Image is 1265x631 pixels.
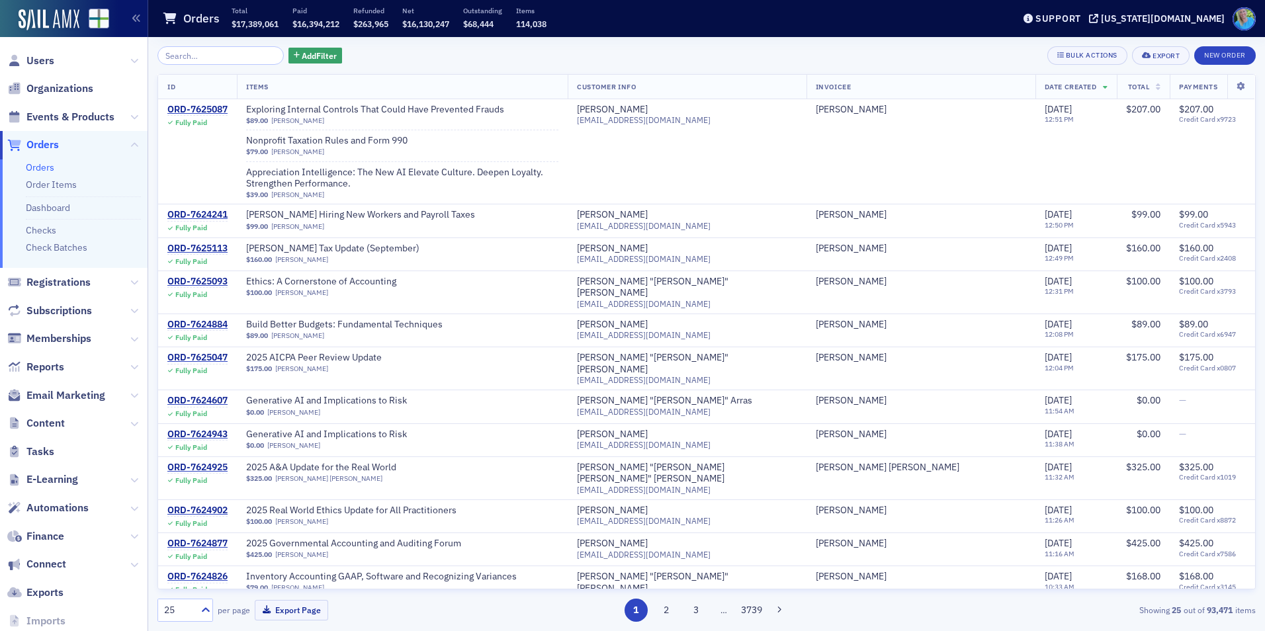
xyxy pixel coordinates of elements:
[1179,242,1213,254] span: $160.00
[402,6,449,15] p: Net
[1179,330,1246,339] span: Credit Card x6947
[26,388,105,403] span: Email Marketing
[7,614,65,628] a: Imports
[167,462,228,474] div: ORD-7624925
[246,364,272,373] span: $175.00
[167,571,228,583] a: ORD-7624826
[246,550,272,559] span: $425.00
[685,599,708,622] button: 3
[246,429,413,441] a: Generative AI and Implications to Risk
[1126,242,1160,254] span: $160.00
[1194,48,1256,60] a: New Order
[246,538,461,550] a: 2025 Governmental Accounting and Auditing Forum
[577,505,648,517] div: [PERSON_NAME]
[816,352,1026,364] span: Jamie Hardy
[292,6,339,15] p: Paid
[816,571,887,583] div: [PERSON_NAME]
[816,82,851,91] span: Invoicee
[246,135,413,147] a: Nonprofit Taxation Rules and Form 990
[26,224,56,236] a: Checks
[1126,351,1160,363] span: $175.00
[1153,52,1180,60] div: Export
[218,604,250,616] label: per page
[577,485,711,495] span: [EMAIL_ADDRESS][DOMAIN_NAME]
[175,552,207,561] div: Fully Paid
[275,364,328,373] a: [PERSON_NAME]
[271,147,324,156] a: [PERSON_NAME]
[353,6,388,15] p: Refunded
[246,319,443,331] span: Build Better Budgets: Fundamental Techniques
[1179,428,1186,440] span: —
[7,501,89,515] a: Automations
[1179,394,1186,406] span: —
[167,209,228,221] a: ORD-7624241
[79,9,109,31] a: View Homepage
[816,319,887,331] div: [PERSON_NAME]
[7,472,78,487] a: E-Learning
[89,9,109,29] img: SailAMX
[816,505,887,517] a: [PERSON_NAME]
[7,54,54,68] a: Users
[157,46,284,65] input: Search…
[26,585,64,600] span: Exports
[816,243,1026,255] span: George Thistrup
[246,243,419,255] span: Lisa McKinney's Tax Update (September)
[577,462,797,485] a: [PERSON_NAME] "[PERSON_NAME] [PERSON_NAME]" [PERSON_NAME]
[577,82,636,91] span: Customer Info
[7,388,105,403] a: Email Marketing
[7,110,114,124] a: Events & Products
[577,571,797,594] a: [PERSON_NAME] "[PERSON_NAME]" [PERSON_NAME]
[246,209,475,221] a: [PERSON_NAME] Hiring New Workers and Payroll Taxes
[1045,329,1074,339] time: 12:08 PM
[246,462,413,474] span: 2025 A&A Update for the Real World
[816,395,1026,407] span: Rob Arras
[26,444,54,459] span: Tasks
[26,202,70,214] a: Dashboard
[1179,82,1217,91] span: Payments
[1179,461,1213,473] span: $325.00
[816,429,887,441] a: [PERSON_NAME]
[26,416,65,431] span: Content
[1137,428,1160,440] span: $0.00
[1045,394,1072,406] span: [DATE]
[816,104,887,116] a: [PERSON_NAME]
[1045,220,1074,230] time: 12:50 PM
[271,116,324,125] a: [PERSON_NAME]
[1045,549,1074,558] time: 11:16 AM
[1045,286,1074,296] time: 12:31 PM
[275,474,382,483] a: [PERSON_NAME] [PERSON_NAME]
[271,583,324,592] a: [PERSON_NAME]
[246,352,413,364] span: 2025 AICPA Peer Review Update
[167,395,228,407] a: ORD-7624607
[577,375,711,385] span: [EMAIL_ADDRESS][DOMAIN_NAME]
[246,82,269,91] span: Items
[577,395,752,407] div: [PERSON_NAME] "[PERSON_NAME]" Arras
[577,319,648,331] a: [PERSON_NAME]
[167,243,228,255] a: ORD-7625113
[1128,82,1150,91] span: Total
[246,190,268,199] span: $39.00
[654,599,677,622] button: 2
[26,304,92,318] span: Subscriptions
[1179,473,1246,482] span: Credit Card x1019
[167,104,228,116] div: ORD-7625087
[816,429,1026,441] span: Lauren Hawley
[577,115,711,125] span: [EMAIL_ADDRESS][DOMAIN_NAME]
[246,517,272,526] span: $100.00
[7,138,59,152] a: Orders
[1045,242,1072,254] span: [DATE]
[246,243,419,255] a: [PERSON_NAME] Tax Update (September)
[577,352,797,375] a: [PERSON_NAME] "[PERSON_NAME]" [PERSON_NAME]
[246,104,504,116] a: Exploring Internal Controls That Could Have Prevented Frauds
[816,352,887,364] a: [PERSON_NAME]
[577,243,648,255] a: [PERSON_NAME]
[1045,461,1072,473] span: [DATE]
[1045,570,1072,582] span: [DATE]
[1045,363,1074,372] time: 12:04 PM
[1132,46,1190,65] button: Export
